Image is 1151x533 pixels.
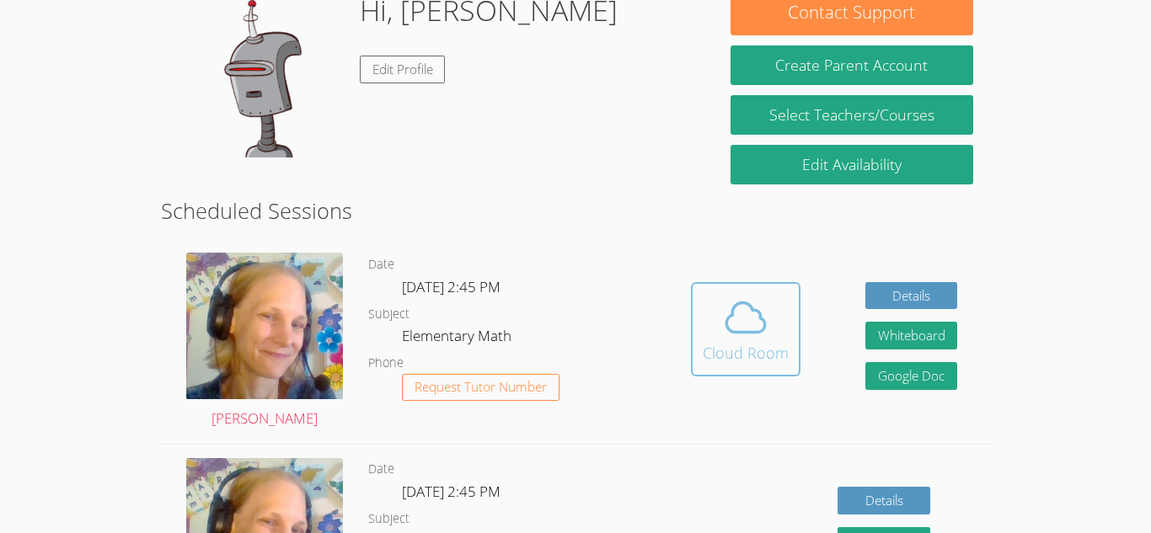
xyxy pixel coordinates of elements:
[402,277,501,296] span: [DATE] 2:45 PM
[415,381,547,393] span: Request Tutor Number
[161,195,990,227] h2: Scheduled Sessions
[368,459,394,480] dt: Date
[186,253,343,399] img: avatar.png
[368,509,410,530] dt: Subject
[402,482,501,501] span: [DATE] 2:45 PM
[691,282,800,376] button: Cloud Room
[402,374,559,402] button: Request Tutor Number
[402,324,515,353] dd: Elementary Math
[838,487,930,514] a: Details
[368,254,394,275] dt: Date
[865,362,958,390] a: Google Doc
[731,145,973,184] a: Edit Availability
[368,304,410,325] dt: Subject
[731,45,973,85] button: Create Parent Account
[703,341,789,365] div: Cloud Room
[865,322,958,349] button: Whiteboard
[865,282,958,310] a: Details
[360,56,446,83] a: Edit Profile
[186,253,343,431] a: [PERSON_NAME]
[368,353,404,374] dt: Phone
[731,95,973,135] a: Select Teachers/Courses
